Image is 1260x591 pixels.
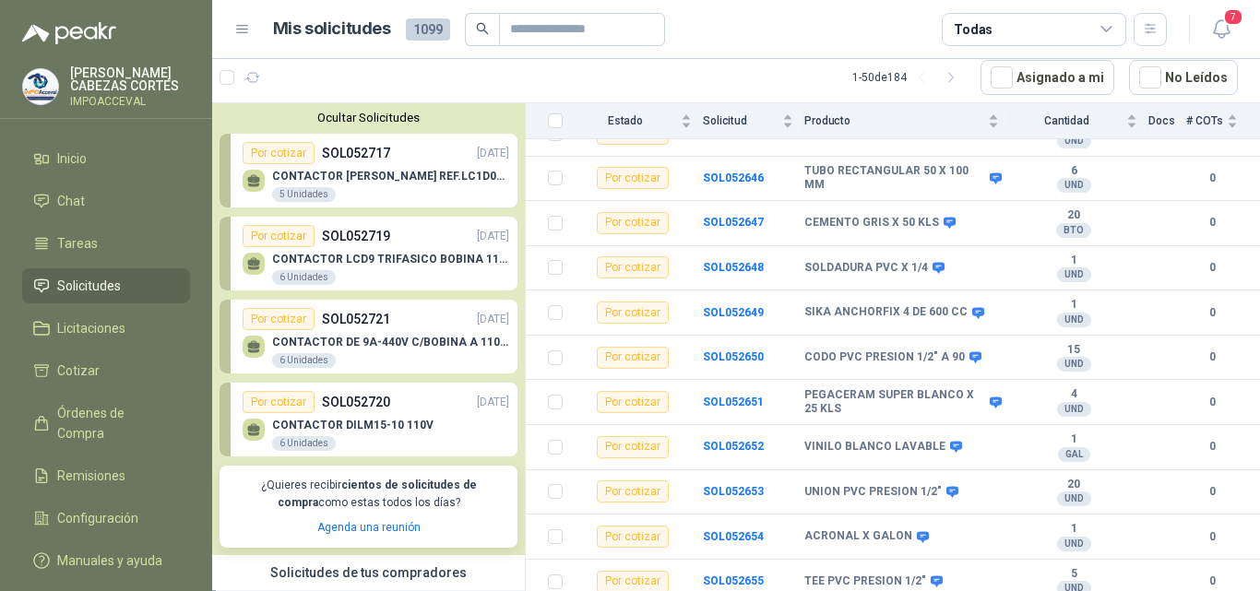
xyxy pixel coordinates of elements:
[1186,259,1238,277] b: 0
[597,301,669,324] div: Por cotizar
[1129,60,1238,95] button: No Leídos
[1057,313,1091,327] div: UND
[220,134,517,207] a: Por cotizarSOL052717[DATE] CONTACTOR [PERSON_NAME] REF.LC1D09 A 440V AC5 Unidades
[231,477,506,512] p: ¿Quieres recibir como estas todos los días?
[22,396,190,451] a: Órdenes de Compra
[1186,438,1238,455] b: 0
[1057,357,1091,372] div: UND
[1186,170,1238,187] b: 0
[22,183,190,219] a: Chat
[703,171,764,184] b: SOL052646
[703,350,764,363] a: SOL052650
[1186,304,1238,322] b: 0
[1010,478,1137,492] b: 20
[70,96,190,107] p: IMPOACCEVAL
[1057,402,1091,417] div: UND
[1186,103,1260,139] th: # COTs
[1010,432,1137,447] b: 1
[597,212,669,234] div: Por cotizar
[22,501,190,536] a: Configuración
[272,436,336,451] div: 6 Unidades
[220,300,517,373] a: Por cotizarSOL052721[DATE] CONTACTOR DE 9A-440V C/BOBINA A 110V - LC1D106 Unidades
[1010,387,1137,402] b: 4
[804,216,939,230] b: CEMENTO GRIS X 50 KLS
[57,148,87,169] span: Inicio
[597,526,669,548] div: Por cotizar
[804,103,1010,139] th: Producto
[272,187,336,202] div: 5 Unidades
[1057,267,1091,282] div: UND
[703,574,764,587] a: SOL052655
[1010,208,1137,223] b: 20
[703,261,764,274] b: SOL052648
[322,309,390,329] p: SOL052721
[243,142,315,164] div: Por cotizar
[212,555,525,590] div: Solicitudes de tus compradores
[22,458,190,493] a: Remisiones
[1010,522,1137,537] b: 1
[322,143,390,163] p: SOL052717
[1056,223,1091,238] div: BTO
[70,66,190,92] p: [PERSON_NAME] CABEZAS CORTES
[1010,298,1137,313] b: 1
[477,394,509,411] p: [DATE]
[804,485,942,500] b: UNION PVC PRESION 1/2"
[243,308,315,330] div: Por cotizar
[317,521,421,534] a: Agenda una reunión
[272,419,434,431] p: CONTACTOR DILM15-10 110V
[1010,114,1123,127] span: Cantidad
[57,550,162,571] span: Manuales y ayuda
[1057,537,1091,551] div: UND
[57,191,85,211] span: Chat
[703,103,804,139] th: Solicitud
[703,396,764,408] a: SOL052651
[22,141,190,176] a: Inicio
[703,440,764,453] a: SOL052652
[1205,13,1238,46] button: 7
[477,311,509,328] p: [DATE]
[477,228,509,245] p: [DATE]
[1186,528,1238,546] b: 0
[703,485,764,498] a: SOL052653
[272,170,509,183] p: CONTACTOR [PERSON_NAME] REF.LC1D09 A 440V AC
[852,63,966,92] div: 1 - 50 de 184
[57,466,125,486] span: Remisiones
[57,361,100,381] span: Cotizar
[703,306,764,319] a: SOL052649
[1010,343,1137,358] b: 15
[954,19,993,40] div: Todas
[597,167,669,189] div: Por cotizar
[597,480,669,502] div: Por cotizar
[272,353,336,368] div: 6 Unidades
[804,388,985,417] b: PEGACERAM SUPER BLANCO X 25 KLS
[1010,567,1137,582] b: 5
[272,336,509,349] p: CONTACTOR DE 9A-440V C/BOBINA A 110V - LC1D10
[243,391,315,413] div: Por cotizar
[804,440,945,455] b: VINILO BLANCO LAVABLE
[1186,483,1238,501] b: 0
[597,256,669,278] div: Por cotizar
[1186,349,1238,366] b: 0
[1057,178,1091,193] div: UND
[804,350,965,365] b: CODO PVC PRESION 1/2" A 90
[22,268,190,303] a: Solicitudes
[574,114,677,127] span: Estado
[322,392,390,412] p: SOL052720
[597,391,669,413] div: Por cotizar
[322,226,390,246] p: SOL052719
[703,530,764,543] a: SOL052654
[273,16,391,42] h1: Mis solicitudes
[220,383,517,456] a: Por cotizarSOL052720[DATE] CONTACTOR DILM15-10 110V6 Unidades
[272,270,336,285] div: 6 Unidades
[1010,103,1148,139] th: Cantidad
[22,22,116,44] img: Logo peakr
[57,403,172,443] span: Órdenes de Compra
[703,216,764,229] b: SOL052647
[476,22,489,35] span: search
